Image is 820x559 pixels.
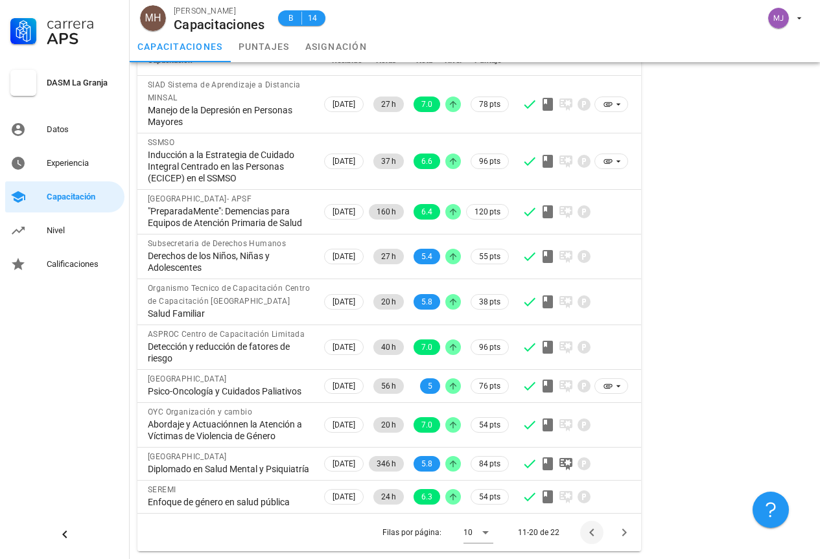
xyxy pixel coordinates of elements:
span: 346 h [377,456,396,472]
span: 78 pts [479,98,500,111]
button: Página siguiente [613,521,636,544]
span: [DATE] [333,457,355,471]
span: [DATE] [333,340,355,354]
div: Abordaje y Actuaciónnen la Atención a Víctimas de Violencia de Género [148,418,311,442]
span: 96 pts [479,155,500,168]
span: 7.0 [421,97,432,112]
span: 6.4 [421,204,432,220]
a: Capacitación [5,181,124,212]
div: [PERSON_NAME] [174,5,265,17]
span: [GEOGRAPHIC_DATA] [148,374,227,383]
span: Nivel [445,56,462,65]
button: Página anterior [580,521,603,544]
span: 40 h [381,339,396,355]
div: Capacitación [47,192,119,202]
span: [GEOGRAPHIC_DATA] [148,452,227,461]
span: Recibido [332,56,362,65]
span: 5 [428,378,432,394]
div: Salud Familiar [148,308,311,319]
span: 96 pts [479,341,500,354]
span: 27 h [381,97,396,112]
div: Inducción a la Estrategia de Cuidado Integral Centrado en las Personas (ECICEP) en el SSMSO [148,149,311,184]
a: Calificaciones [5,249,124,280]
div: "PreparadaMente": Demencias para Equipos de Atención Primaria de Salud [148,205,311,229]
span: 14 [307,12,318,25]
a: capacitaciones [130,31,231,62]
div: avatar [140,5,166,31]
a: puntajes [231,31,298,62]
span: 54 pts [479,490,500,503]
span: 24 h [381,489,396,505]
span: 7.0 [421,339,432,355]
div: Experiencia [47,158,119,168]
span: 7.0 [421,417,432,433]
div: Manejo de la Depresión en Personas Mayores [148,104,311,128]
div: Capacitaciones [174,17,265,32]
span: [DATE] [333,418,355,432]
span: [DATE] [333,379,355,393]
span: 120 pts [474,205,500,218]
div: Calificaciones [47,259,119,269]
a: asignación [298,31,375,62]
span: Horas [376,56,396,65]
span: SIAD Sistema de Aprendizaje a Distancia MINSAL [148,80,301,102]
span: Nota [416,56,432,65]
span: Puntaje [474,56,501,65]
span: 54 pts [479,418,500,431]
div: Diplomado en Salud Mental y Psiquiatría [148,463,311,475]
span: [DATE] [333,249,355,264]
div: Psico-Oncología y Cuidados Paliativos [148,385,311,397]
span: 5.8 [421,456,432,472]
span: OYC Organización y cambio [148,407,252,416]
div: 10Filas por página: [463,522,493,543]
span: [GEOGRAPHIC_DATA]- APSF [148,194,252,203]
div: Filas por página: [382,514,493,551]
div: 11-20 de 22 [518,527,559,538]
span: 20 h [381,294,396,310]
span: Subsecretaria de Derechos Humanos [148,239,286,248]
div: Nivel [47,225,119,236]
span: SSMSO [148,138,174,147]
span: [DATE] [333,205,355,219]
div: avatar [768,8,789,29]
span: 5.8 [421,294,432,310]
div: 10 [463,527,473,538]
span: 6.3 [421,489,432,505]
span: SEREMI [148,485,176,494]
div: DASM La Granja [47,78,119,88]
a: Nivel [5,215,124,246]
span: 160 h [377,204,396,220]
span: [DATE] [333,490,355,504]
div: Carrera [47,16,119,31]
span: MH [145,5,161,31]
span: 37 h [381,154,396,169]
div: APS [47,31,119,47]
div: Derechos de los Niños, Niñas y Adolescentes [148,250,311,273]
div: Enfoque de género en salud pública [148,496,311,508]
span: ASPROC Centro de Capacitación Limitada [148,330,305,339]
span: 6.6 [421,154,432,169]
span: Organismo Tecnico de Capacitación Centro de Capacitación [GEOGRAPHIC_DATA] [148,284,310,306]
span: B [286,12,296,25]
span: 38 pts [479,295,500,308]
span: Capacitación [148,56,193,65]
span: 27 h [381,249,396,264]
span: 84 pts [479,457,500,470]
div: Datos [47,124,119,135]
span: [DATE] [333,97,355,111]
span: [DATE] [333,154,355,168]
span: 76 pts [479,380,500,393]
span: 20 h [381,417,396,433]
a: Datos [5,114,124,145]
span: 56 h [381,378,396,394]
a: Experiencia [5,148,124,179]
span: 55 pts [479,250,500,263]
span: [DATE] [333,295,355,309]
div: Detección y reducción de fatores de riesgo [148,341,311,364]
span: 5.4 [421,249,432,264]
